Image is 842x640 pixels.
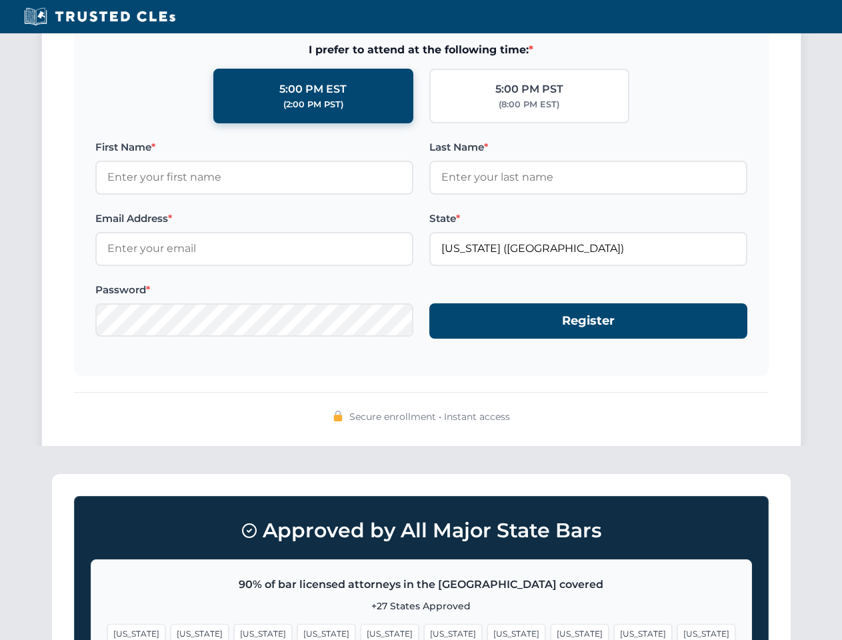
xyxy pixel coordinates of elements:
[95,282,413,298] label: Password
[95,161,413,194] input: Enter your first name
[429,161,747,194] input: Enter your last name
[333,411,343,421] img: 🔒
[95,41,747,59] span: I prefer to attend at the following time:
[279,81,347,98] div: 5:00 PM EST
[429,232,747,265] input: Florida (FL)
[499,98,559,111] div: (8:00 PM EST)
[429,139,747,155] label: Last Name
[429,303,747,339] button: Register
[283,98,343,111] div: (2:00 PM PST)
[95,211,413,227] label: Email Address
[107,576,735,593] p: 90% of bar licensed attorneys in the [GEOGRAPHIC_DATA] covered
[495,81,563,98] div: 5:00 PM PST
[107,599,735,613] p: +27 States Approved
[20,7,179,27] img: Trusted CLEs
[429,211,747,227] label: State
[95,139,413,155] label: First Name
[349,409,510,424] span: Secure enrollment • Instant access
[95,232,413,265] input: Enter your email
[91,513,752,549] h3: Approved by All Major State Bars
